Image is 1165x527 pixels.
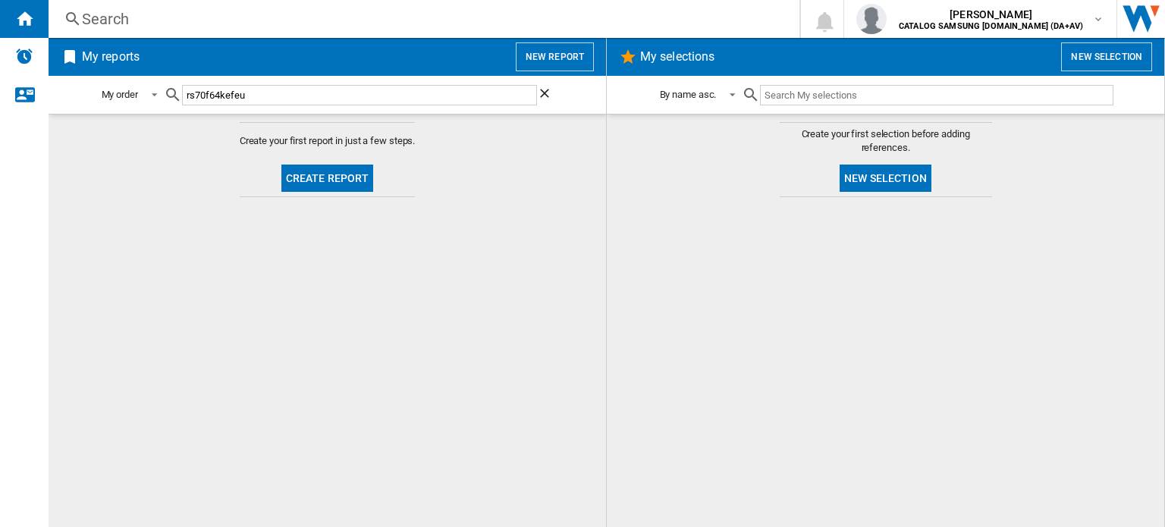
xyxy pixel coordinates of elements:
img: alerts-logo.svg [15,47,33,65]
input: Search My reports [182,85,537,105]
div: By name asc. [660,89,717,100]
h2: My reports [79,42,143,71]
div: My order [102,89,138,100]
button: New report [516,42,594,71]
img: profile.jpg [856,4,887,34]
h2: My selections [637,42,718,71]
ng-md-icon: Clear search [537,86,555,104]
span: Create your first report in just a few steps. [240,134,416,148]
span: [PERSON_NAME] [899,7,1083,22]
button: New selection [1061,42,1152,71]
span: Create your first selection before adding references. [780,127,992,155]
button: New selection [840,165,931,192]
div: Search [82,8,760,30]
input: Search My selections [760,85,1113,105]
button: Create report [281,165,374,192]
b: CATALOG SAMSUNG [DOMAIN_NAME] (DA+AV) [899,21,1083,31]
